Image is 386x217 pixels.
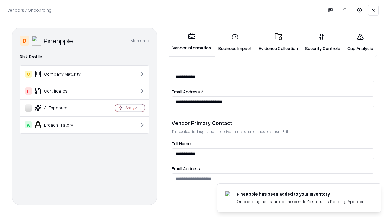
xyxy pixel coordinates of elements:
div: Analyzing [125,105,142,110]
div: F [25,87,32,95]
div: Pineapple [44,36,73,46]
div: Pineapple has been added to your inventory [237,191,366,197]
label: Email Address [172,166,374,171]
div: Risk Profile [20,53,149,61]
div: Breach History [25,121,97,128]
label: Full Name [172,141,374,146]
div: D [20,36,29,46]
div: Vendor Primary Contact [172,119,374,127]
a: Business Impact [215,28,255,56]
a: Gap Analysis [344,28,377,56]
label: Email Address * [172,90,374,94]
img: Pineapple [32,36,41,46]
div: Company Maturity [25,71,97,78]
button: More info [131,35,149,46]
div: C [25,71,32,78]
div: A [25,121,32,128]
a: Security Controls [302,28,344,56]
p: This contact is designated to receive the assessment request from Shift [172,129,374,134]
div: AI Exposure [25,104,97,112]
img: pineappleenergy.com [225,191,232,198]
a: Evidence Collection [255,28,302,56]
p: Vendors / Onboarding [7,7,52,13]
div: Onboarding has started, the vendor's status is Pending Approval. [237,198,366,205]
a: Vendor Information [169,28,215,57]
div: Certificates [25,87,97,95]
